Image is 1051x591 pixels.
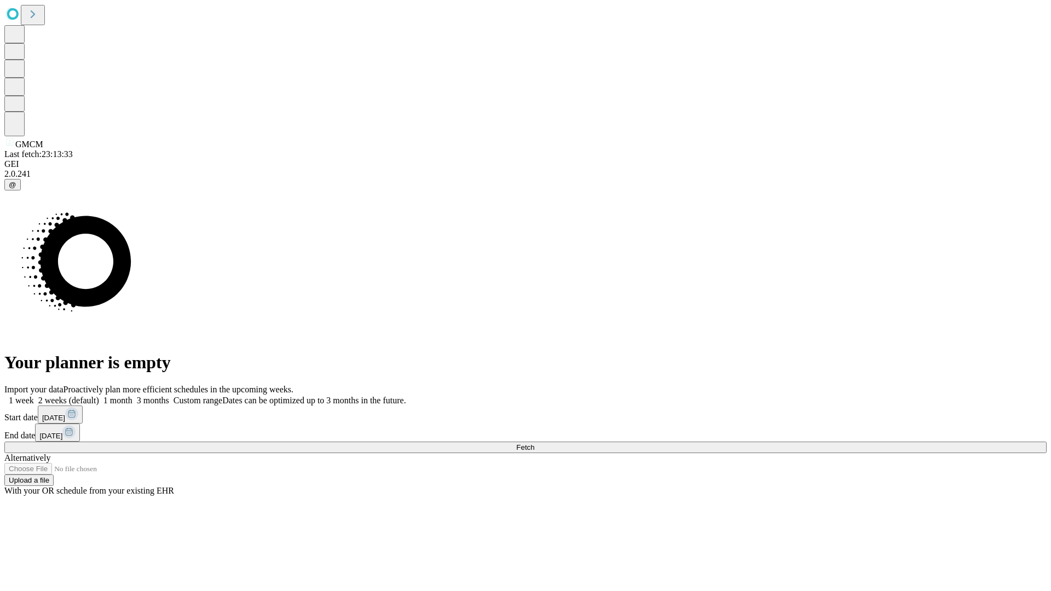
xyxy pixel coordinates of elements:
[516,443,534,451] span: Fetch
[4,179,21,190] button: @
[103,396,132,405] span: 1 month
[4,149,73,159] span: Last fetch: 23:13:33
[4,159,1047,169] div: GEI
[137,396,169,405] span: 3 months
[4,169,1047,179] div: 2.0.241
[42,414,65,422] span: [DATE]
[63,385,293,394] span: Proactively plan more efficient schedules in the upcoming weeks.
[9,181,16,189] span: @
[35,424,80,442] button: [DATE]
[4,442,1047,453] button: Fetch
[4,405,1047,424] div: Start date
[174,396,222,405] span: Custom range
[38,405,83,424] button: [DATE]
[4,474,54,486] button: Upload a file
[38,396,99,405] span: 2 weeks (default)
[9,396,34,405] span: 1 week
[39,432,62,440] span: [DATE]
[4,385,63,394] span: Import your data
[4,424,1047,442] div: End date
[15,140,43,149] span: GMCM
[4,453,50,462] span: Alternatively
[222,396,406,405] span: Dates can be optimized up to 3 months in the future.
[4,486,174,495] span: With your OR schedule from your existing EHR
[4,352,1047,373] h1: Your planner is empty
